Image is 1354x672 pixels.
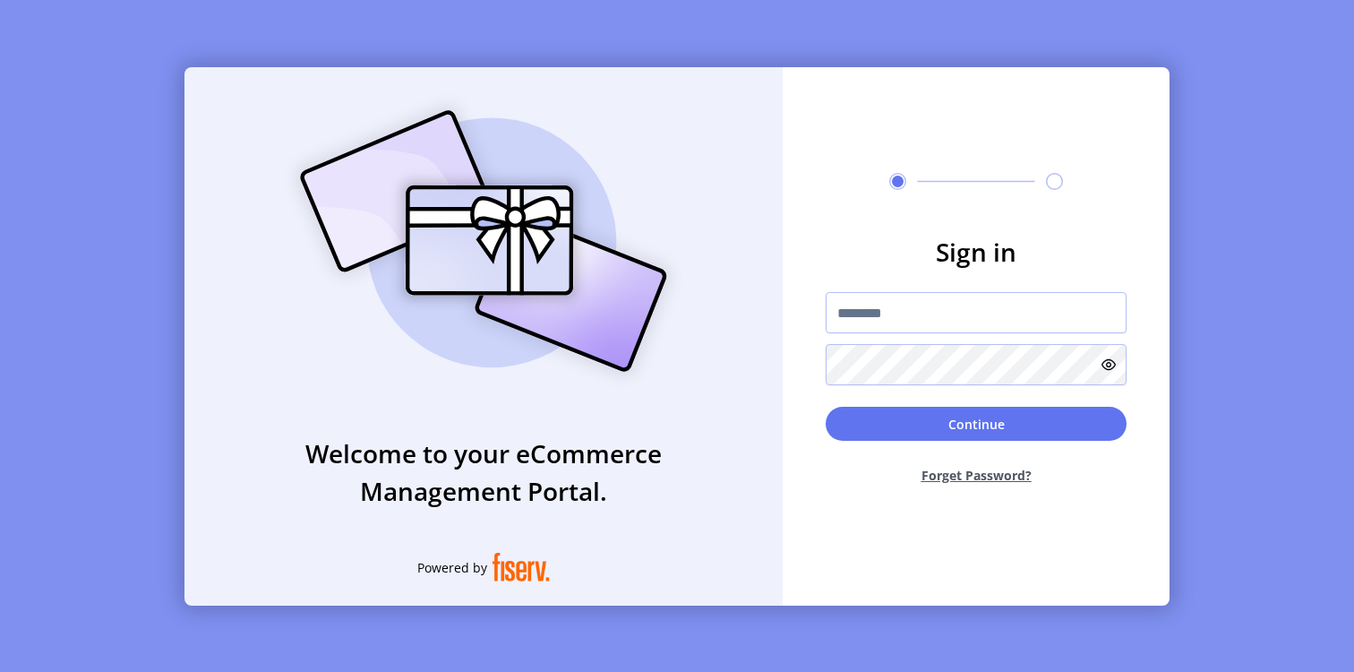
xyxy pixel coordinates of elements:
[417,558,487,577] span: Powered by
[826,452,1127,499] button: Forget Password?
[826,233,1127,271] h3: Sign in
[184,435,783,510] h3: Welcome to your eCommerce Management Portal.
[826,407,1127,441] button: Continue
[273,90,694,392] img: card_Illustration.svg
